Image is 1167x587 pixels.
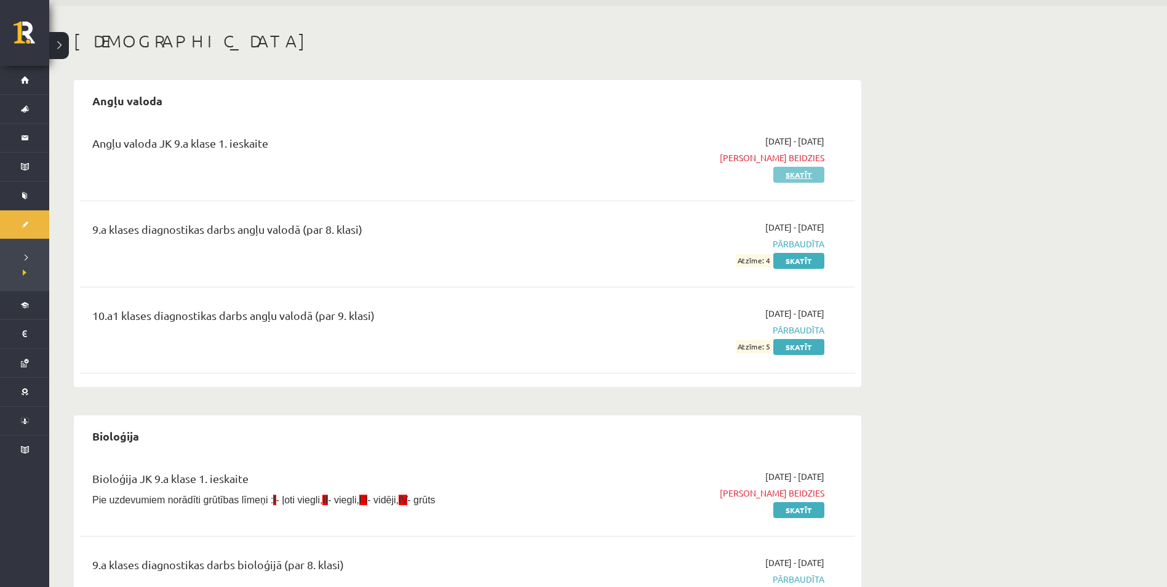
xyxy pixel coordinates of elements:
span: [DATE] - [DATE] [765,556,824,569]
div: 10.a1 klases diagnostikas darbs angļu valodā (par 9. klasi) [92,307,574,330]
div: 9.a klases diagnostikas darbs angļu valodā (par 8. klasi) [92,221,574,244]
span: [PERSON_NAME] beidzies [592,487,824,500]
span: [DATE] - [DATE] [765,135,824,148]
div: Angļu valoda JK 9.a klase 1. ieskaite [92,135,574,158]
div: 9.a klases diagnostikas darbs bioloģijā (par 8. klasi) [92,556,574,579]
h2: Bioloģija [80,421,151,450]
span: III [359,495,367,505]
span: Pārbaudīta [592,573,824,586]
span: I [273,495,276,505]
span: [DATE] - [DATE] [765,307,824,320]
span: Atzīme: 4 [736,254,771,267]
span: Pārbaudīta [592,324,824,337]
span: [DATE] - [DATE] [765,470,824,483]
h2: Angļu valoda [80,86,175,115]
h1: [DEMOGRAPHIC_DATA] [74,31,861,52]
span: [DATE] - [DATE] [765,221,824,234]
span: [PERSON_NAME] beidzies [592,151,824,164]
span: II [322,495,328,505]
div: Bioloģija JK 9.a klase 1. ieskaite [92,470,574,493]
a: Skatīt [773,502,824,518]
span: IV [399,495,407,505]
span: Pie uzdevumiem norādīti grūtības līmeņi : - ļoti viegli, - viegli, - vidēji, - grūts [92,495,436,505]
span: Atzīme: 5 [736,340,771,353]
a: Skatīt [773,339,824,355]
a: Skatīt [773,167,824,183]
span: Pārbaudīta [592,238,824,250]
a: Skatīt [773,253,824,269]
a: Rīgas 1. Tālmācības vidusskola [14,22,49,52]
